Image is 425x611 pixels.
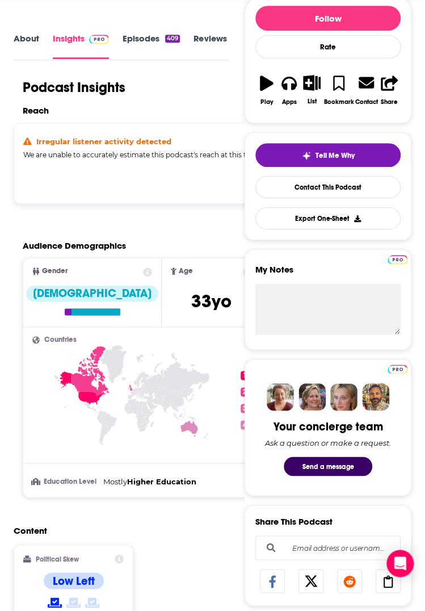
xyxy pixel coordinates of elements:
[355,98,377,106] div: Contact
[89,35,109,44] img: Podchaser Pro
[23,105,49,116] h2: Reach
[260,98,273,106] div: Play
[255,6,401,31] button: Follow
[127,476,196,486] span: Higher Education
[241,387,250,396] span: 2
[282,98,297,106] div: Apps
[386,550,414,577] div: Open Intercom Messenger
[26,286,158,302] div: [DEMOGRAPHIC_DATA]
[103,476,127,486] span: Mostly
[255,264,401,284] label: My Notes
[376,569,401,593] a: Copy Link
[241,371,250,380] span: 1
[255,176,401,198] a: Contact This Podcast
[273,420,383,434] div: Your concierge team
[354,68,378,112] a: Contact
[265,438,391,447] div: Ask a question or make a request.
[23,150,361,159] h5: We are unable to accurately estimate this podcast's reach at this time.
[265,535,391,559] input: Email address or username...
[260,569,285,593] a: Share on Facebook
[298,383,326,411] img: Barbara Profile
[337,569,362,593] a: Share on Reddit
[267,383,294,411] img: Sydney Profile
[255,535,401,560] div: Search followers
[362,383,389,411] img: Jon Profile
[388,253,407,264] a: Pro website
[53,574,95,588] h4: Low Left
[123,33,180,58] a: Episodes409
[330,383,357,411] img: Jules Profile
[36,555,79,563] h2: Political Skew
[191,290,232,312] span: 33 yo
[388,363,407,374] a: Pro website
[255,35,401,58] div: Rate
[23,240,126,251] h2: Audience Demographics
[381,98,398,106] div: Share
[323,98,354,106] div: Bookmark
[14,33,39,58] a: About
[165,35,180,43] div: 409
[298,569,323,593] a: Share on X/Twitter
[255,68,278,112] button: Play
[179,267,193,275] span: Age
[388,365,407,374] img: Podchaser Pro
[315,151,355,160] span: Tell Me Why
[32,478,99,485] h3: Education Level
[301,68,323,112] button: List
[302,151,311,160] img: tell me why sparkle
[44,336,77,344] span: Countries
[36,137,171,146] h4: Irregular listener activity detected
[307,98,316,105] div: List
[255,516,333,526] h3: Share This Podcast
[53,33,109,58] a: InsightsPodchaser Pro
[42,267,68,275] span: Gender
[378,68,401,112] button: Share
[388,255,407,264] img: Podchaser Pro
[193,33,226,58] a: Reviews
[241,404,250,413] span: 3
[241,420,250,429] span: 4
[255,143,401,167] button: tell me why sparkleTell Me Why
[14,525,361,535] h2: Content
[255,207,401,229] button: Export One-Sheet
[323,68,354,112] button: Bookmark
[278,68,301,112] button: Apps
[284,457,372,476] button: Send a message
[23,79,125,96] h1: Podcast Insights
